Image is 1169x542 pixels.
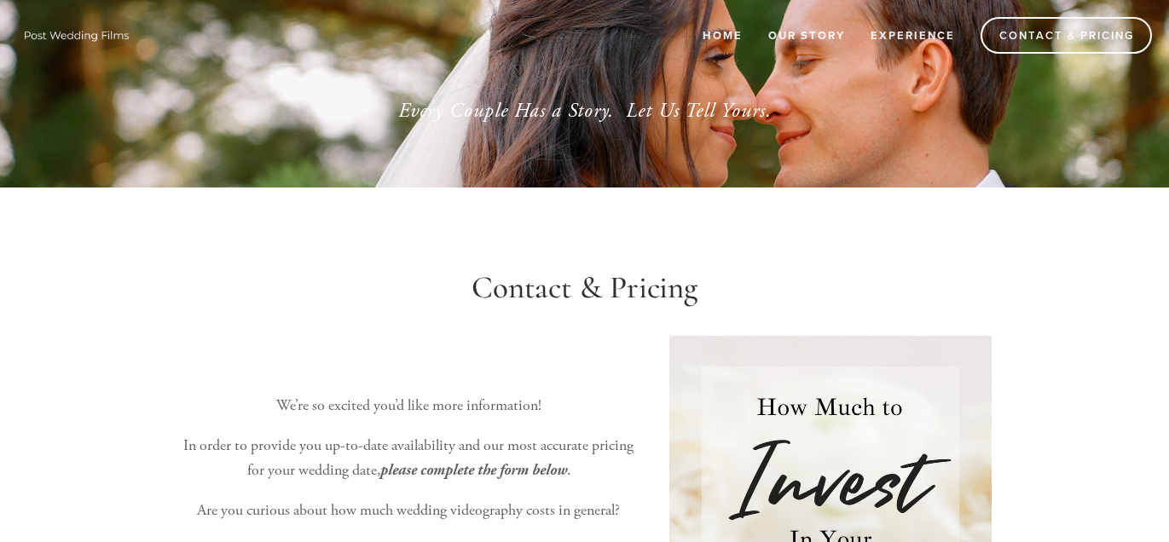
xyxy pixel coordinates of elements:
[177,434,640,483] p: In order to provide you up-to-date availability and our most accurate pricing for your wedding da...
[177,269,992,307] h1: Contact & Pricing
[757,21,856,49] a: Our Story
[205,95,965,126] p: Every Couple Has a Story. Let Us Tell Yours.
[380,461,567,479] em: please complete the form below
[177,499,640,523] p: Are you curious about how much wedding videography costs in general?
[17,22,136,48] img: Wisconsin Wedding Videographer
[981,17,1152,54] a: Contact & Pricing
[177,394,640,418] p: We’re so excited you’d like more information!
[859,21,966,49] a: Experience
[692,21,754,49] a: Home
